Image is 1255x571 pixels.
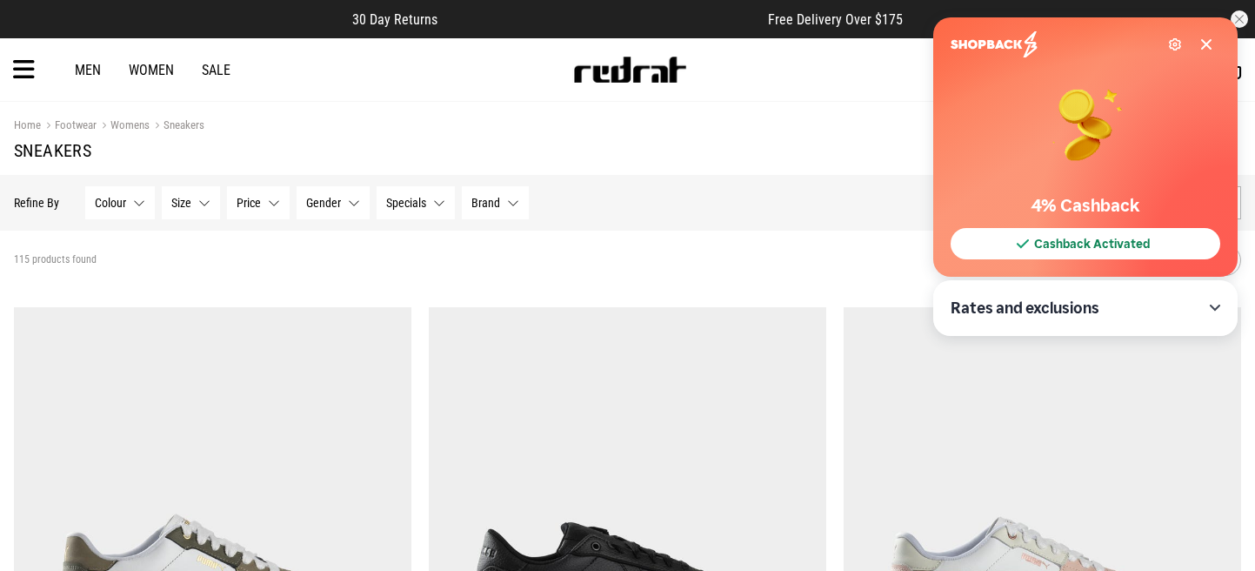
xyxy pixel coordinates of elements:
a: Home [14,118,41,131]
button: Brand [462,186,529,219]
a: Womens [97,118,150,135]
p: Refine By [14,196,59,210]
span: 30 Day Returns [352,11,437,28]
span: Price [237,196,261,210]
iframe: Customer reviews powered by Trustpilot [472,10,733,28]
span: 115 products found [14,253,97,267]
h1: Sneakers [14,140,1241,161]
span: Gender [306,196,341,210]
a: Sneakers [150,118,204,135]
button: Price [227,186,290,219]
button: Colour [85,186,155,219]
span: Specials [386,196,426,210]
span: Colour [95,196,126,210]
span: Size [171,196,191,210]
a: Footwear [41,118,97,135]
button: Size [162,186,220,219]
button: Gender [297,186,370,219]
button: Specials [377,186,455,219]
img: Redrat logo [572,57,687,83]
span: Brand [471,196,500,210]
a: Men [75,62,101,78]
a: Women [129,62,174,78]
span: Free Delivery Over $175 [768,11,903,28]
a: Sale [202,62,230,78]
